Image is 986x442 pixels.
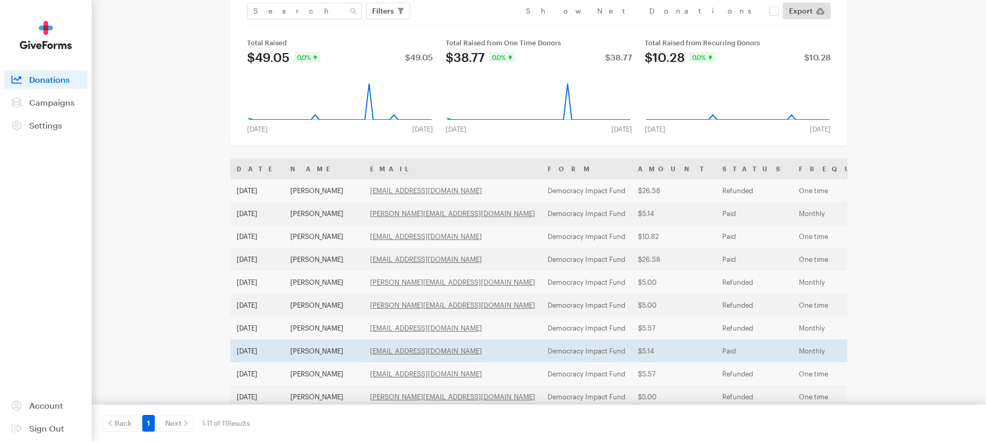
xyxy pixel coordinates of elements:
td: [PERSON_NAME] [284,385,364,408]
td: One time [793,294,912,317]
td: [PERSON_NAME] [284,362,364,385]
div: $38.77 [446,51,485,64]
div: $38.77 [605,53,632,61]
td: Democracy Impact Fund [541,248,632,271]
th: Date [230,158,284,179]
th: Amount [632,158,716,179]
td: One time [793,362,912,385]
td: $5.00 [632,385,716,408]
span: Results [227,419,250,427]
span: Campaigns [29,97,75,107]
td: $5.00 [632,294,716,317]
th: Email [364,158,541,179]
td: One time [793,248,912,271]
td: Refunded [716,271,793,294]
a: [EMAIL_ADDRESS][DOMAIN_NAME] [370,370,482,378]
td: Refunded [716,385,793,408]
td: [DATE] [230,225,284,248]
th: Status [716,158,793,179]
td: [DATE] [230,362,284,385]
span: Export [789,5,812,17]
td: One time [793,385,912,408]
td: Paid [716,339,793,362]
td: [DATE] [230,179,284,202]
a: Donations [4,70,88,89]
td: [DATE] [230,248,284,271]
span: Filters [372,5,394,17]
td: $5.57 [632,317,716,339]
td: Democracy Impact Fund [541,362,632,385]
td: $5.57 [632,362,716,385]
td: Democracy Impact Fund [541,339,632,362]
td: Refunded [716,362,793,385]
th: Name [284,158,364,179]
a: [PERSON_NAME][EMAIL_ADDRESS][DOMAIN_NAME] [370,278,535,286]
img: GiveForms [20,21,72,49]
span: Account [29,400,63,410]
div: 0.0% [294,52,321,62]
td: [DATE] [230,339,284,362]
a: Sign Out [4,419,88,438]
input: Search Name & Email [247,3,362,19]
div: $10.28 [645,51,685,64]
td: Democracy Impact Fund [541,271,632,294]
div: 0.0% [489,52,515,62]
td: [PERSON_NAME] [284,294,364,317]
td: [DATE] [230,271,284,294]
td: Democracy Impact Fund [541,385,632,408]
td: Monthly [793,317,912,339]
a: Export [783,3,831,19]
th: Form [541,158,632,179]
div: [DATE] [241,125,274,133]
td: $5.14 [632,339,716,362]
a: [EMAIL_ADDRESS][DOMAIN_NAME] [370,232,482,241]
span: Donations [29,74,70,84]
div: [DATE] [605,125,638,133]
td: [PERSON_NAME] [284,179,364,202]
a: Account [4,396,88,415]
td: Monthly [793,271,912,294]
td: Paid [716,202,793,225]
td: [DATE] [230,202,284,225]
a: Campaigns [4,93,88,112]
div: 0.0% [689,52,716,62]
div: [DATE] [638,125,672,133]
td: Refunded [716,294,793,317]
a: [PERSON_NAME][EMAIL_ADDRESS][DOMAIN_NAME] [370,209,535,218]
td: Democracy Impact Fund [541,179,632,202]
td: One time [793,179,912,202]
a: [PERSON_NAME][EMAIL_ADDRESS][DOMAIN_NAME] [370,393,535,401]
span: Settings [29,120,62,130]
td: [PERSON_NAME] [284,202,364,225]
td: $10.82 [632,225,716,248]
span: Sign Out [29,423,64,433]
td: Democracy Impact Fund [541,294,632,317]
td: [PERSON_NAME] [284,271,364,294]
td: Refunded [716,179,793,202]
div: Total Raised from Recurring Donors [645,39,831,47]
td: [DATE] [230,385,284,408]
td: $26.58 [632,248,716,271]
div: Total Raised from One Time Donors [446,39,632,47]
td: $5.14 [632,202,716,225]
div: [DATE] [439,125,473,133]
td: Paid [716,248,793,271]
td: [PERSON_NAME] [284,317,364,339]
td: [PERSON_NAME] [284,339,364,362]
div: $49.05 [405,53,433,61]
a: [EMAIL_ADDRESS][DOMAIN_NAME] [370,186,482,195]
th: Frequency [793,158,912,179]
a: [PERSON_NAME][EMAIL_ADDRESS][DOMAIN_NAME] [370,301,535,309]
div: Total Raised [247,39,433,47]
div: $10.28 [804,53,831,61]
td: Paid [716,225,793,248]
td: [DATE] [230,317,284,339]
a: [EMAIL_ADDRESS][DOMAIN_NAME] [370,347,482,355]
td: One time [793,225,912,248]
div: [DATE] [804,125,837,133]
td: Monthly [793,202,912,225]
td: $5.00 [632,271,716,294]
button: Filters [366,3,410,19]
div: [DATE] [406,125,439,133]
td: Democracy Impact Fund [541,225,632,248]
